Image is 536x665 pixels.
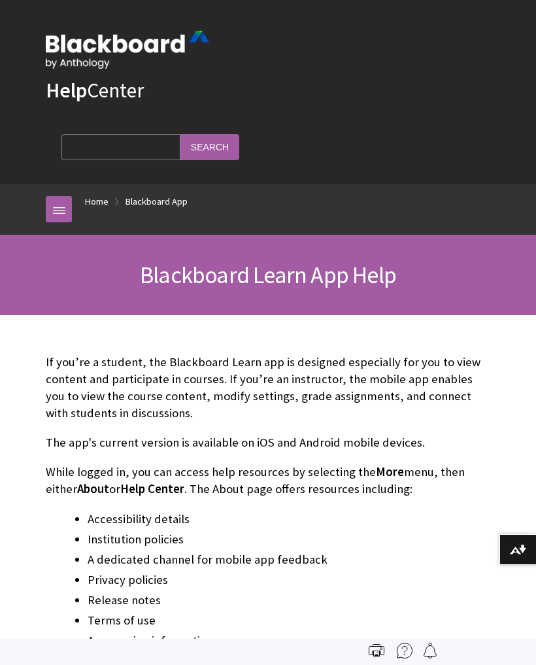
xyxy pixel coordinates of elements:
[88,551,490,569] li: A dedicated channel for mobile app feedback
[88,571,490,589] li: Privacy policies
[120,481,184,496] span: Help Center
[88,530,490,549] li: Institution policies
[397,643,412,658] img: More help
[77,481,109,496] span: About
[126,194,188,210] a: Blackboard App
[369,643,384,658] img: Print
[88,611,490,630] li: Terms of use
[88,591,490,609] li: Release notes
[88,510,490,528] li: Accessibility details
[46,434,490,451] p: The app's current version is available on iOS and Android mobile devices.
[46,354,490,422] p: If you’re a student, the Blackboard Learn app is designed especially for you to view content and ...
[46,31,209,69] img: Blackboard by Anthology
[180,134,239,160] input: Search
[46,77,144,103] a: HelpCenter
[46,77,87,103] strong: Help
[85,194,109,210] a: Home
[376,464,404,479] span: More
[422,643,438,658] img: Follow this page
[140,260,396,290] span: Blackboard Learn App Help
[46,464,490,498] p: While logged in, you can access help resources by selecting the menu, then either or . The About ...
[88,632,490,650] li: App version information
